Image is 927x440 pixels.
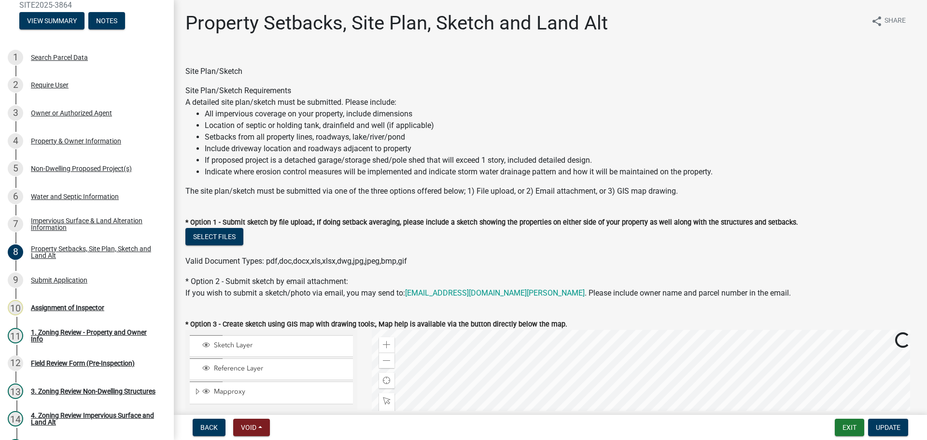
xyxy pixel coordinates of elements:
[8,244,23,260] div: 8
[185,288,791,298] span: If you wish to submit a sketch/photo via email, you may send to: . Please include owner name and ...
[200,424,218,431] span: Back
[185,185,915,197] div: The site plan/sketch must be submitted via one of the three options offered below; 1) File upload...
[211,364,350,373] span: Reference Layer
[185,276,915,299] div: * Option 2 - Submit sketch by email attachment:
[8,328,23,343] div: 11
[31,165,132,172] div: Non-Dwelling Proposed Project(s)
[185,12,608,35] h1: Property Setbacks, Site Plan, Sketch and Land Alt
[201,387,350,397] div: Mapproxy
[205,155,915,166] li: If proposed project is a detached garage/storage shed/pole shed that will exceed 1 story, include...
[190,335,353,357] li: Sketch Layer
[205,120,915,131] li: Location of septic or holding tank, drainfield and well (if applicable)
[19,17,84,25] wm-modal-confirm: Summary
[863,12,913,30] button: shareShare
[8,189,23,204] div: 6
[31,193,119,200] div: Water and Septic Information
[88,17,125,25] wm-modal-confirm: Notes
[8,300,23,315] div: 10
[19,0,154,10] span: SITE2025-3864
[8,133,23,149] div: 4
[211,341,350,350] span: Sketch Layer
[205,166,915,178] li: Indicate where erosion control measures will be implemented and indicate storm water drainage pat...
[8,216,23,232] div: 7
[31,245,158,259] div: Property Setbacks, Site Plan, Sketch and Land Alt
[185,85,915,197] div: Site Plan/Sketch Requirements
[185,228,243,245] button: Select files
[185,256,407,266] span: Valid Document Types: pdf,doc,docx,xls,xlsx,dwg,jpg,jpeg,bmp,gif
[31,304,104,311] div: Assignment of Inspector
[8,161,23,176] div: 5
[185,321,567,328] label: * Option 3 - Create sketch using GIS map with drawing tools:, Map help is available via the butto...
[31,138,121,144] div: Property & Owner Information
[205,108,915,120] li: All impervious coverage on your property, include dimensions
[885,15,906,27] span: Share
[201,341,350,351] div: Sketch Layer
[201,364,350,374] div: Reference Layer
[194,387,201,397] span: Expand
[379,337,394,353] div: Zoom in
[31,110,112,116] div: Owner or Authorized Agent
[8,272,23,288] div: 9
[233,419,270,436] button: Void
[8,383,23,399] div: 13
[88,12,125,29] button: Notes
[185,97,915,178] div: A detailed site plan/sketch must be submitted. Please include:
[8,77,23,93] div: 2
[8,411,23,426] div: 14
[19,12,84,29] button: View Summary
[31,217,158,231] div: Impervious Surface & Land Alteration Information
[8,105,23,121] div: 3
[31,54,88,61] div: Search Parcel Data
[835,419,864,436] button: Exit
[379,373,394,388] div: Find my location
[31,82,69,88] div: Require User
[189,333,354,407] ul: Layer List
[868,419,908,436] button: Update
[205,131,915,143] li: Setbacks from all property lines, roadways, lake/river/pond
[190,382,353,404] li: Mapproxy
[205,143,915,155] li: Include driveway location and roadways adjacent to property
[405,288,585,298] a: [EMAIL_ADDRESS][DOMAIN_NAME][PERSON_NAME]
[31,277,87,284] div: Submit Application
[241,424,256,431] span: Void
[190,358,353,380] li: Reference Layer
[31,360,135,367] div: Field Review Form (Pre-Inspection)
[8,355,23,371] div: 12
[211,387,350,396] span: Mapproxy
[31,329,158,342] div: 1. Zoning Review - Property and Owner Info
[185,66,915,77] div: Site Plan/Sketch
[31,388,155,395] div: 3. Zoning Review Non-Dwelling Structures
[193,419,225,436] button: Back
[379,353,394,368] div: Zoom out
[871,15,883,27] i: share
[185,219,798,226] label: * Option 1 - Submit sketch by file upload:, If doing setback averaging, please include a sketch s...
[31,412,158,426] div: 4. Zoning Review Impervious Surface and Land Alt
[8,50,23,65] div: 1
[876,424,900,431] span: Update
